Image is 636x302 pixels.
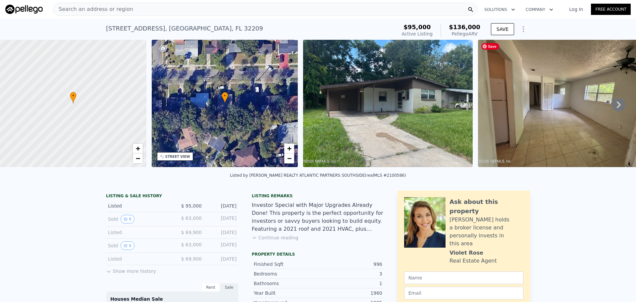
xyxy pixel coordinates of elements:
[252,234,298,241] button: Continue reading
[230,173,406,178] div: Listed by [PERSON_NAME] REALTY ATLANTIC PARTNERS SOUTHSIDE (realMLS #2100586)
[207,256,237,262] div: [DATE]
[108,229,167,236] div: Listed
[450,216,523,248] div: [PERSON_NAME] holds a broker license and personally invests in this area
[254,271,318,277] div: Bedrooms
[108,215,167,223] div: Sold
[5,5,43,14] img: Pellego
[53,5,133,13] span: Search an address or region
[404,272,523,284] input: Name
[201,283,220,292] div: Rent
[591,4,631,15] a: Free Account
[106,24,263,33] div: [STREET_ADDRESS] , [GEOGRAPHIC_DATA] , FL 32209
[449,24,480,30] span: $136,000
[404,287,523,299] input: Email
[254,290,318,296] div: Year Built
[284,153,294,163] a: Zoom out
[207,241,237,250] div: [DATE]
[491,23,514,35] button: SAVE
[181,215,202,221] span: $ 63,000
[318,271,382,277] div: 3
[318,290,382,296] div: 1960
[254,280,318,287] div: Bathrooms
[106,193,238,200] div: LISTING & SALE HISTORY
[252,193,384,199] div: Listing remarks
[481,43,499,50] span: Save
[450,197,523,216] div: Ask about this property
[222,92,228,103] div: •
[403,24,431,30] span: $95,000
[165,154,190,159] div: STREET VIEW
[181,230,202,235] span: $ 69,900
[318,280,382,287] div: 1
[449,30,480,37] div: Pellego ARV
[520,4,558,16] button: Company
[254,261,318,268] div: Finished Sqft
[561,6,591,13] a: Log In
[287,154,291,162] span: −
[401,31,433,36] span: Active Listing
[108,256,167,262] div: Listed
[108,241,167,250] div: Sold
[133,153,143,163] a: Zoom out
[222,93,228,99] span: •
[135,154,140,162] span: −
[106,265,156,274] button: Show more history
[133,144,143,153] a: Zoom in
[318,261,382,268] div: 996
[181,203,202,209] span: $ 95,000
[207,229,237,236] div: [DATE]
[287,144,291,152] span: +
[207,215,237,223] div: [DATE]
[450,249,483,257] div: Violet Rose
[135,144,140,152] span: +
[252,201,384,233] div: Investor Special with Major Upgrades Already Done! This property is the perfect opportunity for i...
[517,23,530,36] button: Show Options
[303,40,473,167] img: Sale: 167392057 Parcel: 33893719
[181,242,202,247] span: $ 63,000
[70,92,77,103] div: •
[284,144,294,153] a: Zoom in
[121,215,134,223] button: View historical data
[220,283,238,292] div: Sale
[479,4,520,16] button: Solutions
[108,203,167,209] div: Listed
[207,203,237,209] div: [DATE]
[70,93,77,99] span: •
[121,241,134,250] button: View historical data
[450,257,497,265] div: Real Estate Agent
[181,256,202,262] span: $ 69,900
[252,252,384,257] div: Property details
